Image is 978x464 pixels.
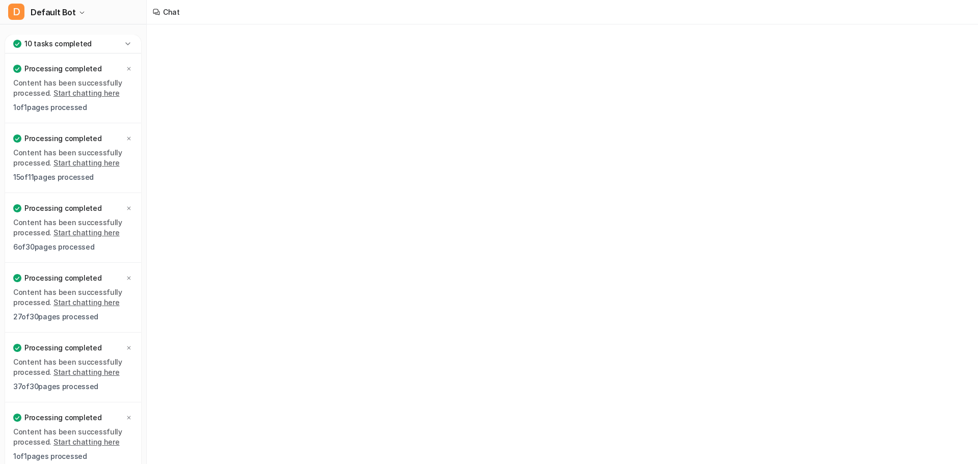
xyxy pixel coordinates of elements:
p: 1 of 1 pages processed [13,451,133,461]
p: Content has been successfully processed. [13,427,133,447]
p: Content has been successfully processed. [13,148,133,168]
a: Start chatting here [53,158,120,167]
div: Chat [163,7,180,17]
a: Start chatting here [53,368,120,376]
p: Content has been successfully processed. [13,217,133,238]
a: Start chatting here [53,438,120,446]
p: Content has been successfully processed. [13,287,133,308]
p: 6 of 30 pages processed [13,242,133,252]
span: Default Bot [31,5,76,19]
p: Processing completed [24,273,101,283]
p: Processing completed [24,343,101,353]
p: Processing completed [24,413,101,423]
p: Content has been successfully processed. [13,357,133,377]
span: D [8,4,24,20]
p: Processing completed [24,133,101,144]
p: 1 of 1 pages processed [13,102,133,113]
a: Chat [4,31,142,45]
a: Start chatting here [53,89,120,97]
p: Processing completed [24,64,101,74]
a: Start chatting here [53,298,120,307]
p: 15 of 11 pages processed [13,172,133,182]
p: 10 tasks completed [24,39,92,49]
a: Start chatting here [53,228,120,237]
p: 27 of 30 pages processed [13,312,133,322]
p: 37 of 30 pages processed [13,381,133,392]
p: Content has been successfully processed. [13,78,133,98]
p: Processing completed [24,203,101,213]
